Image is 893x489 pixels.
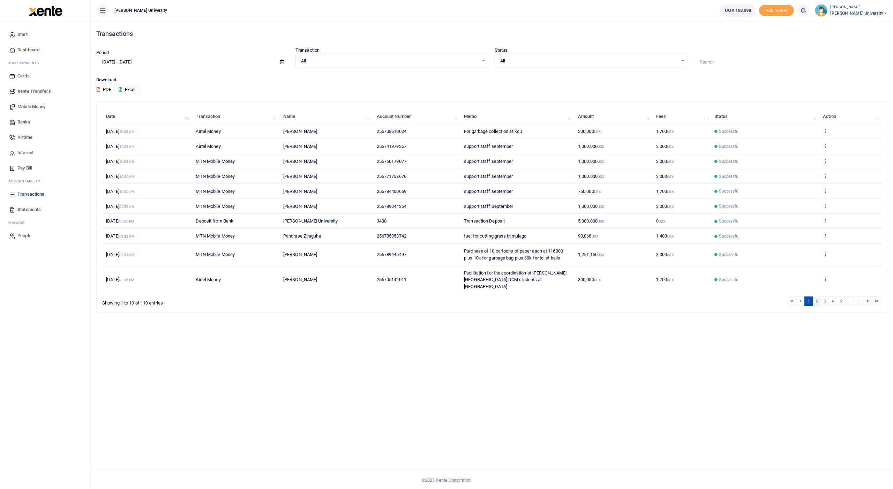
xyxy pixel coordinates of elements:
[106,129,135,134] span: [DATE]
[283,233,321,239] span: Pancrase Ziraguha
[6,130,85,145] a: Airtime
[113,84,141,96] button: Excel
[854,296,864,306] a: 11
[711,109,819,124] th: Status: activate to sort column ascending
[196,174,235,179] span: MTN Mobile Money
[196,204,235,209] span: MTN Mobile Money
[17,206,41,213] span: Statements
[106,159,135,164] span: [DATE]
[464,159,513,164] span: support staff september
[6,84,85,99] a: Xente Transfers
[6,114,85,130] a: Banks
[106,233,135,239] span: [DATE]
[17,232,31,239] span: People
[719,188,740,194] span: Successful
[279,109,373,124] th: Name: activate to sort column ascending
[377,174,406,179] span: 256771758676
[819,109,881,124] th: Action: activate to sort column ascending
[667,175,674,179] small: UGX
[578,252,604,257] span: 1,251,150
[102,296,424,307] div: Showing 1 to 10 of 110 entries
[804,296,813,306] a: 1
[667,234,674,238] small: UGX
[119,130,135,134] small: 10:08 AM
[192,109,279,124] th: Transaction: activate to sort column ascending
[578,159,604,164] span: 1,000,000
[196,189,235,194] span: MTN Mobile Money
[578,189,601,194] span: 750,000
[598,205,604,209] small: UGX
[283,218,338,224] span: [PERSON_NAME] University
[377,252,406,257] span: 256789445497
[719,277,740,283] span: Successful
[6,202,85,217] a: Statements
[460,109,574,124] th: Memo: activate to sort column ascending
[106,204,135,209] span: [DATE]
[717,4,759,17] li: Wallet ballance
[196,233,235,239] span: MTN Mobile Money
[106,144,135,149] span: [DATE]
[6,187,85,202] a: Transactions
[17,31,28,38] span: Start
[667,190,674,194] small: UGX
[759,5,794,16] span: Add money
[464,174,513,179] span: support staff september
[17,191,44,198] span: Transactions
[17,88,51,95] span: Xente Transfers
[719,173,740,180] span: Successful
[106,277,134,282] span: [DATE]
[592,234,598,238] small: UGX
[495,47,508,54] label: Status
[594,130,601,134] small: UGX
[119,234,135,238] small: 09:32 AM
[719,251,740,258] span: Successful
[464,233,526,239] span: fuel for cutting grass in mulago
[656,218,665,224] span: 0
[6,217,85,228] li: M
[17,46,39,53] span: Dashboard
[656,159,674,164] span: 3,000
[119,145,135,149] small: 10:05 AM
[119,190,135,194] small: 10:00 AM
[815,4,827,17] img: profile-user
[759,7,794,13] a: Add money
[377,189,406,194] span: 256784400659
[106,174,135,179] span: [DATE]
[578,174,604,179] span: 1,000,000
[812,296,821,306] a: 2
[196,252,235,257] span: MTN Mobile Money
[667,130,674,134] small: UGX
[667,278,674,282] small: UGX
[29,6,62,16] img: logo-large
[373,109,460,124] th: Account Number: activate to sort column ascending
[574,109,652,124] th: Amount: activate to sort column ascending
[464,189,513,194] span: support staff september
[119,253,135,257] small: 09:31 AM
[578,277,601,282] span: 300,000
[830,10,887,16] span: [PERSON_NAME] University
[719,143,740,150] span: Successful
[12,61,39,65] span: ake Payments
[283,277,317,282] span: [PERSON_NAME]
[295,47,320,54] label: Transaction
[17,103,45,110] span: Mobile Money
[694,56,887,68] input: Search
[119,175,135,179] small: 10:00 AM
[500,58,678,65] span: All
[6,68,85,84] a: Cards
[283,204,317,209] span: [PERSON_NAME]
[725,7,751,14] span: UGX 108,098
[6,160,85,176] a: Pay Bill
[377,204,406,209] span: 256789044364
[464,270,566,289] span: Facilitation for the coordination of [PERSON_NAME][GEOGRAPHIC_DATA] DCM students at [GEOGRAPHIC_D...
[667,145,674,149] small: UGX
[667,160,674,164] small: UGX
[656,252,674,257] span: 3,000
[96,84,112,96] button: PDF
[112,7,170,14] span: [PERSON_NAME] University
[464,218,505,224] span: Transaction Deposit
[196,218,233,224] span: Deposit from Bank
[377,277,406,282] span: 256705142011
[815,4,887,17] a: profile-user [PERSON_NAME] [PERSON_NAME] University
[283,189,317,194] span: [PERSON_NAME]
